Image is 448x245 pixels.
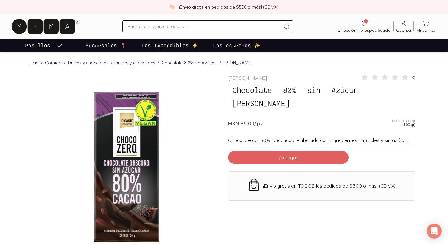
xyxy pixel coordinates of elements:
[28,60,39,66] a: Inicio
[128,23,280,30] input: Busca los mejores productos
[279,84,301,96] span: 80%
[155,60,162,66] span: /
[25,42,50,49] p: Pasillos
[140,39,199,52] a: Los Imperdibles ⚡️
[141,42,198,49] p: Los Imperdibles ⚡️
[228,75,267,81] a: [PERSON_NAME]
[45,60,62,66] a: Comida
[24,39,64,52] a: pasillo-todos-link
[162,60,252,66] p: Chocolate 80% sin Azúcar [PERSON_NAME]
[84,39,128,52] a: Sucursales 📍
[169,4,175,10] img: check
[416,27,435,33] span: Mi carrito
[414,20,438,33] a: Mi carrito
[212,39,262,52] a: Los estrenos ✨
[228,97,294,109] span: [PERSON_NAME]
[402,123,415,127] span: (100 gr)
[327,84,362,96] span: Azúcar
[396,27,411,33] span: Cuenta
[303,84,325,96] span: sin
[228,137,415,143] div: Chocolate con 80% de cacao, elaborado con ingredientes naturales y sin azúcar.
[392,119,415,123] span: MXN 0.39 / gr
[247,178,261,191] img: Envío
[228,151,349,164] button: Agregar
[68,60,108,66] a: Dulces y chocolates
[115,60,155,66] a: Dulces y chocolates
[263,183,396,189] p: ¡Envío gratis en TODOS los pedidos de $500 o más! (CDMX)
[228,84,276,96] span: Chocolate
[108,60,115,66] span: /
[335,20,393,33] a: Dirección no especificada
[179,4,279,10] p: ¡Envío gratis en pedidos de $500 o más! (CDMX)
[427,224,442,239] div: Open Intercom Messenger
[228,120,263,127] span: MXN 39.00 / pz
[39,60,45,66] span: /
[411,76,415,79] span: ( 0 )
[86,42,126,49] p: Sucursales 📍
[279,154,297,161] span: Agregar
[62,60,68,66] span: /
[338,27,391,33] span: Dirección no especificada
[213,42,260,49] p: Los estrenos ✨
[394,20,413,33] a: Cuenta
